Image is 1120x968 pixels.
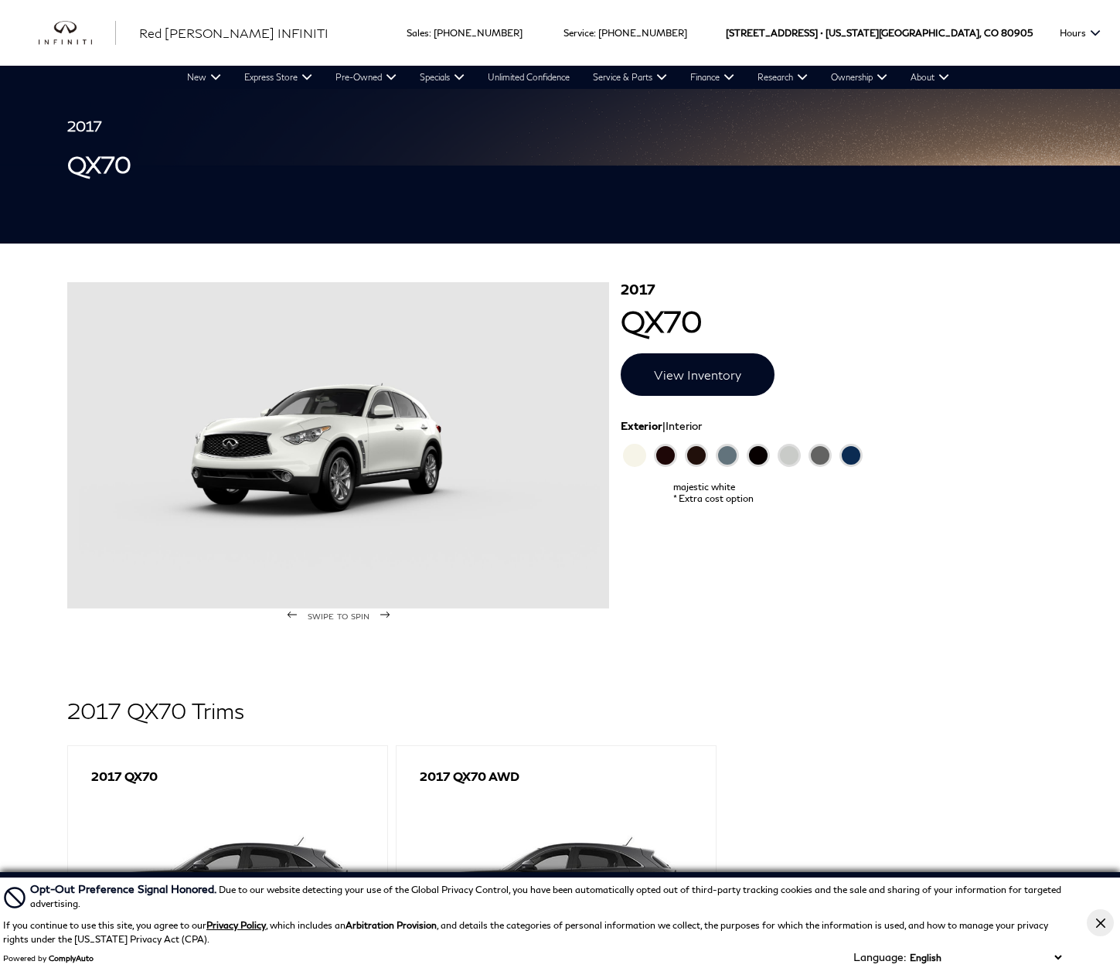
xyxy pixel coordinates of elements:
[853,952,906,963] div: Language:
[899,66,961,89] a: About
[346,919,437,931] strong: Arbitration Provision
[308,608,369,622] span: swipe to spin
[819,66,899,89] a: Ownership
[175,66,961,89] nav: Main Navigation
[621,419,1040,432] div: |
[621,282,1040,305] span: 2017
[621,419,662,432] span: Exterior
[906,950,1065,965] select: Language Select
[407,27,429,39] span: Sales
[67,149,131,179] h1: QX70
[673,493,989,504] span: * Extra cost option
[39,21,116,46] a: infiniti
[175,66,233,89] a: New
[429,27,431,39] span: :
[746,66,819,89] a: Research
[726,27,1033,39] a: [STREET_ADDRESS] • [US_STATE][GEOGRAPHIC_DATA], CO 80905
[67,117,131,137] h3: 2017
[139,26,329,40] span: Red [PERSON_NAME] INFINITI
[598,27,687,39] a: [PHONE_NUMBER]
[67,282,609,608] img: QX70
[563,27,594,39] span: Service
[30,882,219,895] span: Opt-Out Preference Signal Honored .
[3,919,1048,945] p: If you continue to use this site, you agree to our , which includes an , and details the categori...
[206,919,266,931] a: Privacy Policy
[91,769,158,783] h3: 2017 QX70
[673,481,989,493] span: majestic white
[666,419,702,432] span: Interior
[621,282,1040,338] h1: QX70
[408,66,476,89] a: Specials
[581,66,679,89] a: Service & Parts
[434,27,523,39] a: [PHONE_NUMBER]
[1087,909,1114,936] button: Close Button
[621,353,774,396] a: View Inventory
[233,66,324,89] a: Express Store
[39,21,116,46] img: INFINITI
[476,66,581,89] a: Unlimited Confidence
[67,699,1052,723] h2: 2017 QX70 Trims
[3,953,94,963] div: Powered by
[139,24,329,43] a: Red [PERSON_NAME] INFINITI
[30,881,1065,911] div: Due to our website detecting your use of the Global Privacy Control, you have been automatically ...
[324,66,408,89] a: Pre-Owned
[679,66,746,89] a: Finance
[420,769,519,783] h3: 2017 QX70 AWD
[594,27,596,39] span: :
[49,953,94,963] a: ComplyAuto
